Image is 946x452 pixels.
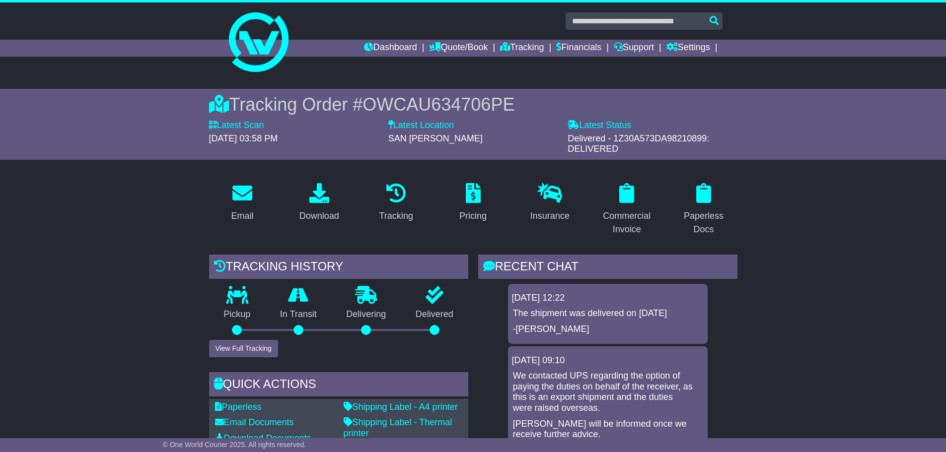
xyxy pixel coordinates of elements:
p: The shipment was delivered on [DATE] [513,308,703,319]
a: Download Documents [215,433,311,443]
p: Pickup [209,309,266,320]
a: Commercial Invoice [593,180,660,240]
div: RECENT CHAT [478,255,737,281]
a: Paperless Docs [670,180,737,240]
span: © One World Courier 2025. All rights reserved. [163,441,306,449]
a: Tracking [372,180,419,226]
button: View Full Tracking [209,340,278,357]
p: -[PERSON_NAME] [513,324,703,335]
a: Quote/Book [429,40,488,57]
div: Tracking [379,209,413,223]
a: Settings [666,40,710,57]
a: Email [224,180,260,226]
a: Tracking [500,40,544,57]
a: Shipping Label - A4 printer [344,402,458,412]
label: Latest Location [388,120,454,131]
p: Delivering [332,309,401,320]
a: Support [614,40,654,57]
span: OWCAU634706PE [363,94,514,115]
p: In Transit [265,309,332,320]
div: Quick Actions [209,372,468,399]
span: SAN [PERSON_NAME] [388,133,483,143]
div: Commercial Invoice [600,209,654,236]
a: Financials [556,40,601,57]
label: Latest Scan [209,120,264,131]
div: Email [231,209,253,223]
span: [DATE] 03:58 PM [209,133,278,143]
a: Insurance [524,180,576,226]
a: Paperless [215,402,262,412]
p: Delivered [401,309,468,320]
span: Delivered - 1Z30A573DA98210899: DELIVERED [568,133,709,154]
div: [DATE] 09:10 [512,355,704,366]
div: Paperless Docs [677,209,731,236]
div: Insurance [530,209,570,223]
div: Tracking Order # [209,94,737,115]
div: Tracking history [209,255,468,281]
a: Shipping Label - Thermal printer [344,417,452,438]
a: Email Documents [215,417,294,427]
div: Download [299,209,339,223]
a: Dashboard [364,40,417,57]
div: Pricing [459,209,487,223]
div: [DATE] 12:22 [512,293,704,304]
a: Download [293,180,346,226]
p: [PERSON_NAME] will be informed once we receive further advice. [513,419,703,440]
label: Latest Status [568,120,631,131]
a: Pricing [453,180,493,226]
p: We contacted UPS regarding the option of paying the duties on behalf of the receiver, as this is ... [513,371,703,413]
